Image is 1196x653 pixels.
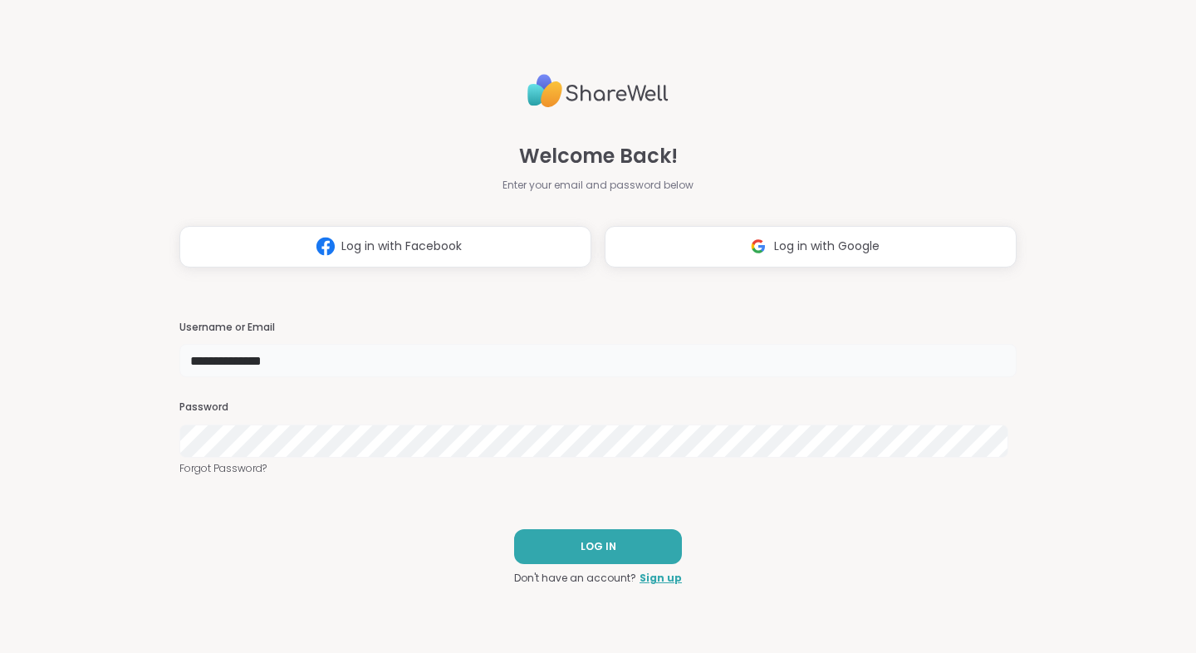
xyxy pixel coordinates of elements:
[310,231,341,262] img: ShareWell Logomark
[179,461,1017,476] a: Forgot Password?
[179,226,591,268] button: Log in with Facebook
[774,238,880,255] span: Log in with Google
[581,539,616,554] span: LOG IN
[514,529,682,564] button: LOG IN
[605,226,1017,268] button: Log in with Google
[179,400,1017,415] h3: Password
[502,178,694,193] span: Enter your email and password below
[743,231,774,262] img: ShareWell Logomark
[514,571,636,586] span: Don't have an account?
[341,238,462,255] span: Log in with Facebook
[179,321,1017,335] h3: Username or Email
[527,67,669,115] img: ShareWell Logo
[519,141,678,171] span: Welcome Back!
[640,571,682,586] a: Sign up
